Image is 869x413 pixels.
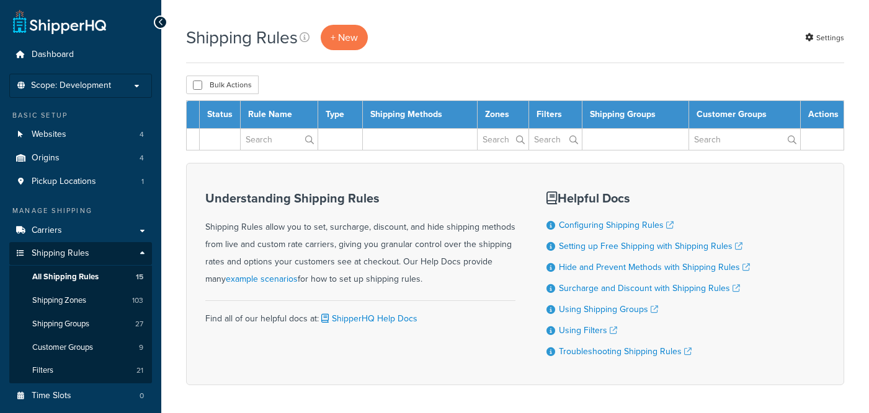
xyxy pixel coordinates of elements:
[9,147,152,170] a: Origins 4
[200,101,241,129] th: Status
[135,319,143,329] span: 27
[331,30,358,45] span: + New
[32,176,96,187] span: Pickup Locations
[321,25,368,50] a: + New
[32,391,71,401] span: Time Slots
[9,289,152,312] a: Shipping Zones 103
[205,191,515,205] h3: Understanding Shipping Rules
[9,359,152,382] a: Filters 21
[529,129,582,150] input: Search
[241,129,318,150] input: Search
[559,261,750,274] a: Hide and Prevent Methods with Shipping Rules
[205,191,515,288] div: Shipping Rules allow you to set, surcharge, discount, and hide shipping methods from live and cus...
[559,282,740,295] a: Surcharge and Discount with Shipping Rules
[32,225,62,236] span: Carriers
[9,266,152,289] a: All Shipping Rules 15
[559,345,692,358] a: Troubleshooting Shipping Rules
[140,153,144,163] span: 4
[9,266,152,289] li: All Shipping Rules
[132,295,143,306] span: 103
[9,289,152,312] li: Shipping Zones
[32,295,86,306] span: Shipping Zones
[32,342,93,353] span: Customer Groups
[689,129,800,150] input: Search
[9,123,152,146] a: Websites 4
[32,129,66,140] span: Websites
[13,9,106,34] a: ShipperHQ Home
[186,76,259,94] button: Bulk Actions
[477,101,529,129] th: Zones
[9,170,152,193] li: Pickup Locations
[9,219,152,242] a: Carriers
[136,272,143,282] span: 15
[559,324,617,337] a: Using Filters
[582,101,689,129] th: Shipping Groups
[559,240,742,253] a: Setting up Free Shipping with Shipping Rules
[141,176,144,187] span: 1
[32,365,53,376] span: Filters
[9,336,152,359] li: Customer Groups
[805,29,844,46] a: Settings
[559,303,658,316] a: Using Shipping Groups
[689,101,800,129] th: Customer Groups
[186,25,298,50] h1: Shipping Rules
[363,101,477,129] th: Shipping Methods
[140,129,144,140] span: 4
[139,342,143,353] span: 9
[478,129,529,150] input: Search
[32,248,89,259] span: Shipping Rules
[9,170,152,193] a: Pickup Locations 1
[9,385,152,407] li: Time Slots
[559,219,674,232] a: Configuring Shipping Rules
[32,319,89,329] span: Shipping Groups
[9,123,152,146] li: Websites
[529,101,582,129] th: Filters
[32,153,60,163] span: Origins
[136,365,143,376] span: 21
[801,101,844,129] th: Actions
[32,50,74,60] span: Dashboard
[9,359,152,382] li: Filters
[9,313,152,336] li: Shipping Groups
[546,191,750,205] h3: Helpful Docs
[32,272,99,282] span: All Shipping Rules
[9,43,152,66] a: Dashboard
[9,242,152,265] a: Shipping Rules
[9,313,152,336] a: Shipping Groups 27
[9,206,152,216] div: Manage Shipping
[226,272,298,285] a: example scenarios
[31,80,111,91] span: Scope: Development
[9,242,152,383] li: Shipping Rules
[319,312,417,325] a: ShipperHQ Help Docs
[241,101,318,129] th: Rule Name
[9,147,152,170] li: Origins
[9,110,152,121] div: Basic Setup
[9,385,152,407] a: Time Slots 0
[205,300,515,328] div: Find all of our helpful docs at:
[140,391,144,401] span: 0
[9,336,152,359] a: Customer Groups 9
[318,101,363,129] th: Type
